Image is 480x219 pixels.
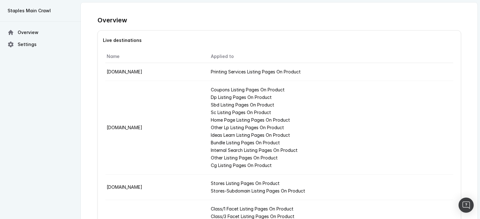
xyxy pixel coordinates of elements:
[211,86,452,94] div: Coupons Listing Pages On Product
[206,50,453,63] th: Applied to
[98,38,461,43] div: Live destinations
[211,205,452,213] div: Class/1 Facet Listing Pages On Product
[211,124,452,131] div: Other Lp Listing Pages On Product
[211,162,452,169] div: Cg Listing Pages On Product
[211,94,452,101] div: Dp Listing Pages On Product
[211,109,452,116] div: Sc Listing Pages On Product
[5,39,76,50] a: Settings
[105,63,206,81] td: [DOMAIN_NAME]
[211,147,452,154] div: Internal Search Listing Pages On Product
[211,101,452,109] div: Sbd Listing Pages On Product
[459,198,474,213] div: Open Intercom Messenger
[211,180,452,187] div: Stores Listing Pages On Product
[211,154,452,162] div: Other Listing Pages On Product
[8,8,51,14] span: Staples Main Crawl
[98,15,461,25] h1: Overview
[105,50,206,63] th: Name
[105,81,206,175] td: [DOMAIN_NAME]
[211,116,452,124] div: Home Page Listing Pages On Product
[211,139,452,147] div: Bundle Listing Pages On Product
[5,27,76,38] a: Overview
[105,175,206,200] td: [DOMAIN_NAME]
[18,41,37,48] span: Settings
[211,187,452,195] div: Stores-Subdomain Listing Pages On Product
[5,5,76,16] button: Staples Main Crawl
[211,131,452,139] div: Ideas Learn Listing Pages On Product
[18,29,39,36] span: Overview
[211,68,452,76] div: Printing Services Listing Pages On Product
